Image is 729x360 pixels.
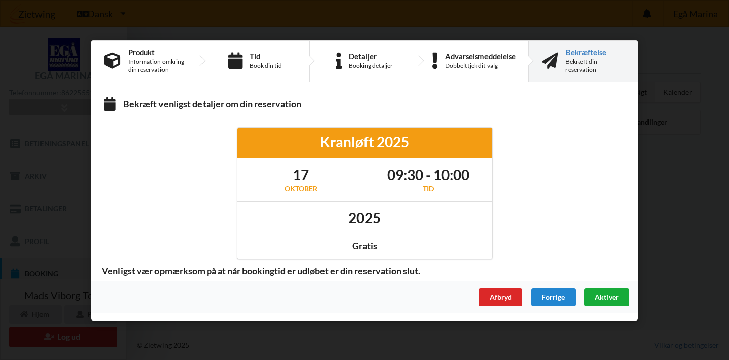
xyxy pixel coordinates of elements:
div: Tid [250,52,282,60]
div: Bekræft venligst detaljer om din reservation [102,98,627,112]
div: Produkt [128,48,187,56]
div: Dobbelttjek dit valg [445,61,516,69]
span: Venligst vær opmærksom på at når bookingtid er udløbet er din reservation slut. [95,265,427,276]
div: Afbryd [479,288,522,306]
div: Kranløft 2025 [245,133,485,151]
h1: 09:30 - 10:00 [387,166,469,184]
div: Booking detaljer [349,61,393,69]
h1: 17 [285,166,317,184]
div: Advarselsmeddelelse [445,52,516,60]
div: Gratis [245,240,485,252]
div: Bekræft din reservation [565,57,625,73]
div: Information omkring din reservation [128,57,187,73]
div: Bekræftelse [565,48,625,56]
div: Forrige [531,288,576,306]
div: Book din tid [250,61,282,69]
div: Detaljer [349,52,393,60]
div: oktober [285,184,317,194]
span: Aktiver [595,292,619,301]
div: Tid [387,184,469,194]
h1: 2025 [348,208,381,226]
